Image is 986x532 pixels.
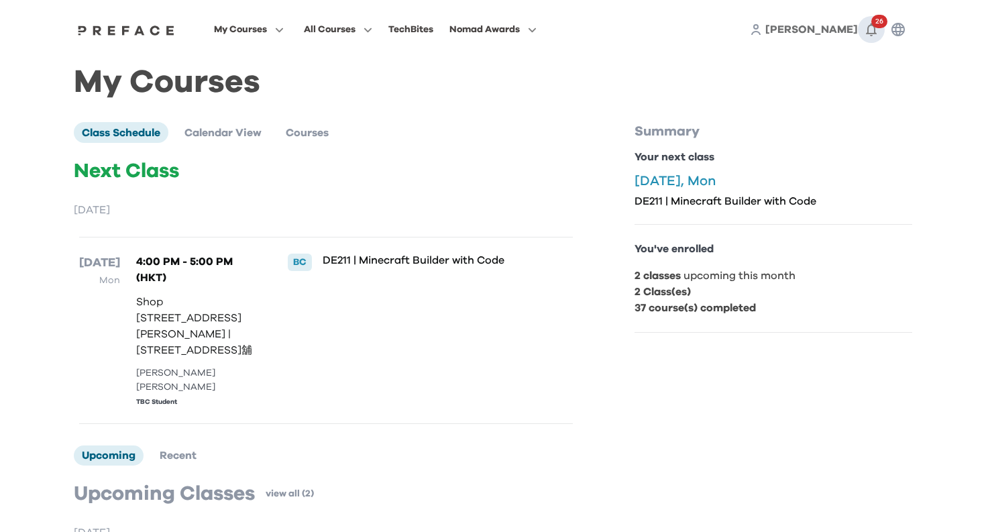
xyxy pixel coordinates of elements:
[160,450,197,461] span: Recent
[74,25,178,36] img: Preface Logo
[82,127,160,138] span: Class Schedule
[214,21,267,38] span: My Courses
[388,21,433,38] div: TechBites
[765,21,858,38] a: [PERSON_NAME]
[286,127,329,138] span: Courses
[635,268,912,284] p: upcoming this month
[635,286,691,297] b: 2 Class(es)
[266,487,314,500] a: view all (2)
[136,294,260,358] p: Shop [STREET_ADDRESS][PERSON_NAME] | [STREET_ADDRESS]舖
[635,173,912,189] p: [DATE], Mon
[300,21,376,38] button: All Courses
[74,24,178,35] a: Preface Logo
[871,15,887,28] span: 26
[74,159,578,183] p: Next Class
[323,254,529,267] p: DE211 | Minecraft Builder with Code
[136,366,260,394] div: [PERSON_NAME] [PERSON_NAME]
[288,254,312,271] div: BC
[635,195,912,208] p: DE211 | Minecraft Builder with Code
[79,254,120,272] p: [DATE]
[635,149,912,165] p: Your next class
[304,21,355,38] span: All Courses
[79,272,120,288] p: Mon
[635,270,681,281] b: 2 classes
[445,21,541,38] button: Nomad Awards
[635,303,756,313] b: 37 course(s) completed
[184,127,262,138] span: Calendar View
[136,397,260,407] div: TBC Student
[635,241,912,257] p: You've enrolled
[74,482,255,506] p: Upcoming Classes
[136,254,260,286] p: 4:00 PM - 5:00 PM (HKT)
[82,450,135,461] span: Upcoming
[858,16,885,43] button: 26
[74,202,578,218] p: [DATE]
[74,75,912,90] h1: My Courses
[765,24,858,35] span: [PERSON_NAME]
[210,21,288,38] button: My Courses
[635,122,912,141] p: Summary
[449,21,520,38] span: Nomad Awards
